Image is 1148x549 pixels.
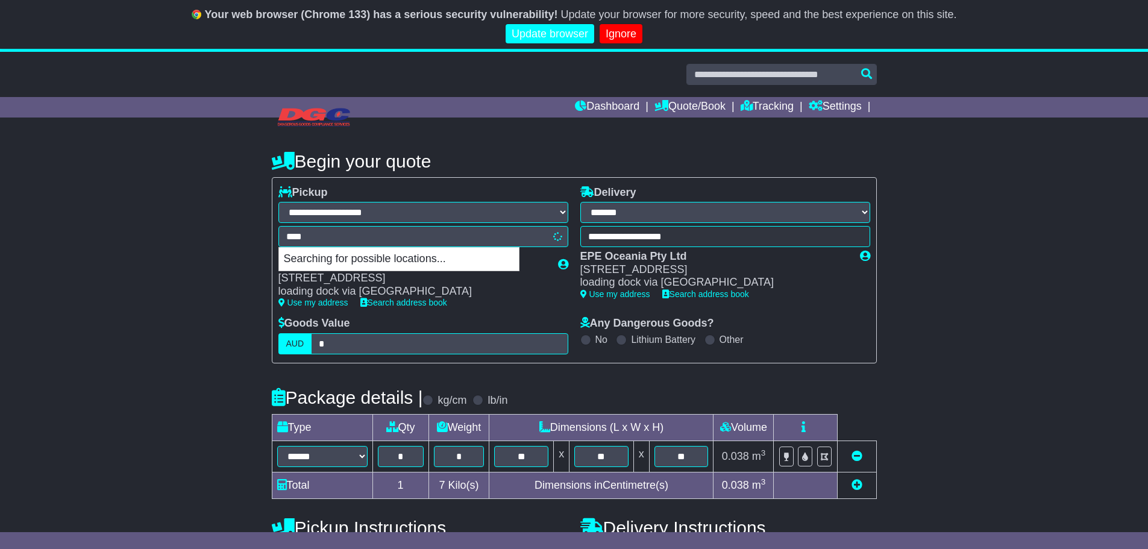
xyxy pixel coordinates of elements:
[633,441,649,472] td: x
[580,263,848,277] div: [STREET_ADDRESS]
[595,334,607,345] label: No
[272,518,568,538] h4: Pickup Instructions
[580,289,650,299] a: Use my address
[720,334,744,345] label: Other
[272,414,372,441] td: Type
[278,298,348,307] a: Use my address
[741,97,794,118] a: Tracking
[278,333,312,354] label: AUD
[372,472,428,498] td: 1
[489,472,714,498] td: Dimensions in Centimetre(s)
[272,472,372,498] td: Total
[205,8,558,20] b: Your web browser (Chrome 133) has a serious security vulnerability!
[438,394,466,407] label: kg/cm
[654,97,726,118] a: Quote/Book
[580,186,636,199] label: Delivery
[278,317,350,330] label: Goods Value
[272,151,877,171] h4: Begin your quote
[722,450,749,462] span: 0.038
[360,298,447,307] a: Search address book
[852,479,862,491] a: Add new item
[278,272,546,285] div: [STREET_ADDRESS]
[554,441,569,472] td: x
[752,450,766,462] span: m
[372,414,428,441] td: Qty
[852,450,862,462] a: Remove this item
[580,317,714,330] label: Any Dangerous Goods?
[488,394,507,407] label: lb/in
[722,479,749,491] span: 0.038
[278,285,546,298] div: loading dock via [GEOGRAPHIC_DATA]
[752,479,766,491] span: m
[428,472,489,498] td: Kilo(s)
[809,97,862,118] a: Settings
[761,477,766,486] sup: 3
[506,24,594,44] a: Update browser
[580,276,848,289] div: loading dock via [GEOGRAPHIC_DATA]
[278,186,328,199] label: Pickup
[489,414,714,441] td: Dimensions (L x W x H)
[761,448,766,457] sup: 3
[600,24,642,44] a: Ignore
[662,289,749,299] a: Search address book
[631,334,695,345] label: Lithium Battery
[428,414,489,441] td: Weight
[714,414,774,441] td: Volume
[560,8,956,20] span: Update your browser for more security, speed and the best experience on this site.
[580,518,877,538] h4: Delivery Instructions
[272,387,423,407] h4: Package details |
[439,479,445,491] span: 7
[580,250,848,263] div: EPE Oceania Pty Ltd
[278,226,568,247] typeahead: Please provide city
[279,248,519,271] p: Searching for possible locations...
[575,97,639,118] a: Dashboard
